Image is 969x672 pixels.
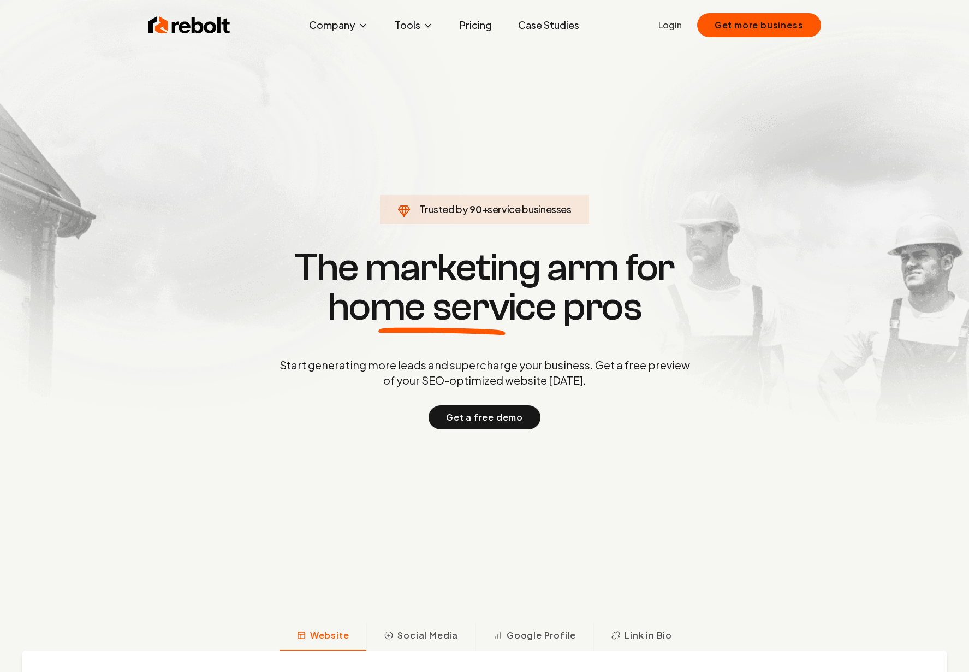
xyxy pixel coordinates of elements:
[277,357,692,388] p: Start generating more leads and supercharge your business. Get a free preview of your SEO-optimiz...
[223,248,747,327] h1: The marketing arm for pros
[469,202,481,217] span: 90
[429,405,540,429] button: Get a free demo
[366,622,475,651] button: Social Media
[310,629,349,642] span: Website
[625,629,672,642] span: Link in Bio
[386,14,442,36] button: Tools
[328,287,556,327] span: home service
[397,629,458,642] span: Social Media
[280,622,367,651] button: Website
[475,622,593,651] button: Google Profile
[482,203,488,215] span: +
[593,622,689,651] button: Link in Bio
[488,203,572,215] span: service businesses
[509,14,588,36] a: Case Studies
[697,13,821,37] button: Get more business
[658,19,682,32] a: Login
[148,14,230,36] img: Rebolt Logo
[451,14,501,36] a: Pricing
[419,203,468,215] span: Trusted by
[507,629,576,642] span: Google Profile
[300,14,377,36] button: Company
